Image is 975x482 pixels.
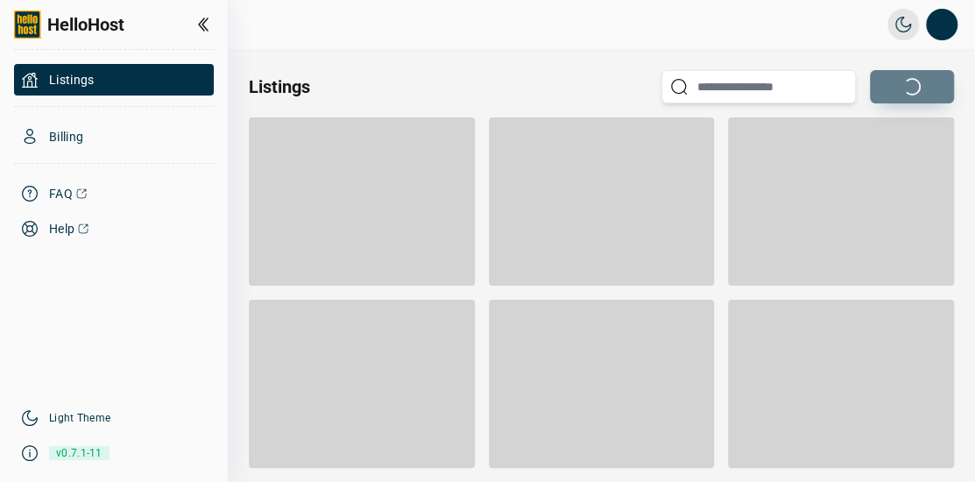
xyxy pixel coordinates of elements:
a: Help [14,213,214,245]
h2: Listings [249,74,310,99]
a: FAQ [14,178,214,209]
img: logo-full.png [14,11,42,39]
span: v0.7.1-11 [49,440,110,466]
a: Light Theme [49,411,110,425]
span: Billing [49,128,83,145]
span: HelloHost [47,12,124,37]
a: HelloHost [14,11,124,39]
span: FAQ [49,185,73,202]
span: Help [49,220,74,237]
span: Listings [49,71,95,89]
